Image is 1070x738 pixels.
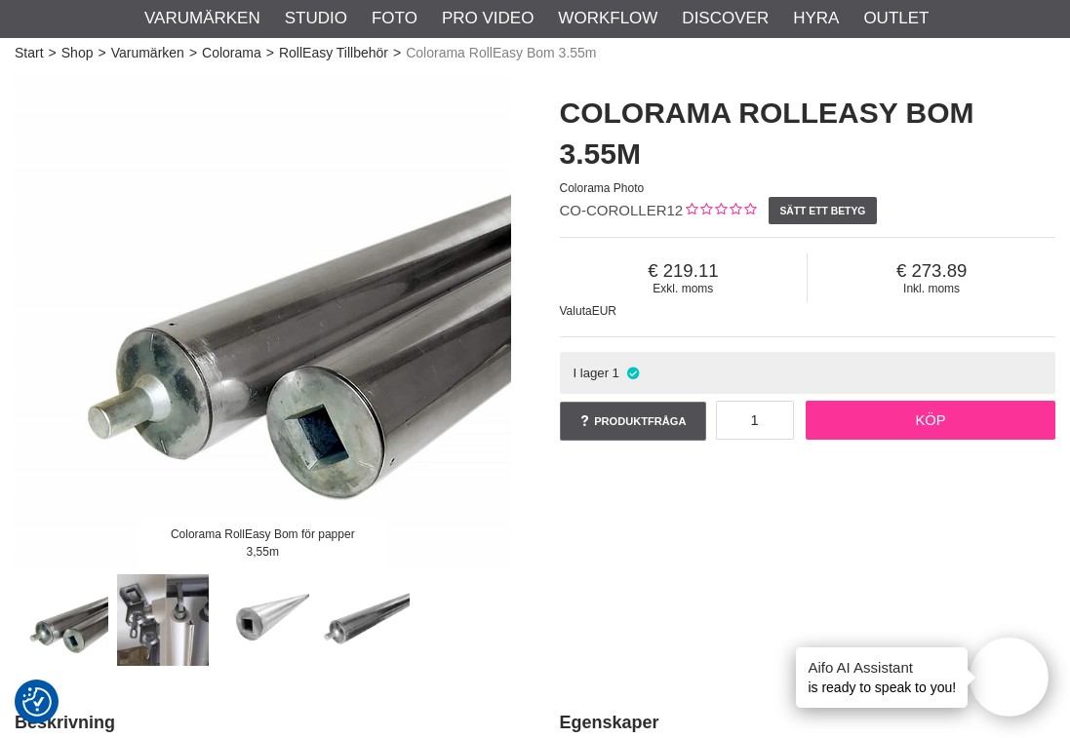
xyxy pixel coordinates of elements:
div: Colorama RollEasy Bom för papper 3,55m [139,518,386,569]
a: Start [15,43,44,63]
a: Discover [682,6,769,31]
span: CO-COROLLER12 [560,202,684,218]
span: EUR [592,304,616,318]
img: Bom som ger den 3,55m breda fonden stadga [218,574,310,667]
a: RollEasy Tillbehör [279,43,388,63]
img: Revisit consent button [22,687,52,717]
span: Exkl. moms [560,282,808,295]
span: Colorama Photo [560,181,645,195]
span: > [98,43,105,63]
a: Foto [372,6,417,31]
a: Studio [285,6,347,31]
i: I lager [624,366,641,380]
a: Produktfråga [560,402,706,441]
img: Lås fast rullen mot bommem med kil eller klämma [117,574,210,667]
div: is ready to speak to you! [796,647,968,708]
span: > [189,43,197,63]
h2: Egenskaper [560,711,1056,735]
span: > [393,43,401,63]
span: 273.89 [808,260,1055,282]
a: Sätt ett betyg [769,197,877,224]
a: Outlet [863,6,929,31]
a: Varumärken [144,6,260,31]
span: Inkl. moms [808,282,1055,295]
a: Pro Video [442,6,534,31]
a: Shop [61,43,94,63]
a: Workflow [558,6,657,31]
img: Colorama RollEasy Bom för papper 3,55m [17,574,109,667]
h4: Aifo AI Assistant [808,657,956,678]
span: > [266,43,274,63]
a: Colorama [202,43,261,63]
a: Varumärken [111,43,184,63]
span: Colorama RollEasy Bom 3.55m [406,43,596,63]
h2: Beskrivning [15,711,511,735]
div: Kundbetyg: 0 [683,201,756,221]
h1: Colorama RollEasy Bom 3.55m [560,93,1056,175]
a: Köp [806,401,1055,440]
span: 219.11 [560,260,808,282]
img: Colorama RollEasy Bom för papper 3,55m [15,73,511,569]
span: Valuta [560,304,592,318]
span: I lager [573,366,609,380]
span: 1 [613,366,619,380]
span: > [49,43,57,63]
img: Bom anpassad för Roll Easy systemet [318,574,411,667]
a: Hyra [793,6,839,31]
button: Samtyckesinställningar [22,684,52,719]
